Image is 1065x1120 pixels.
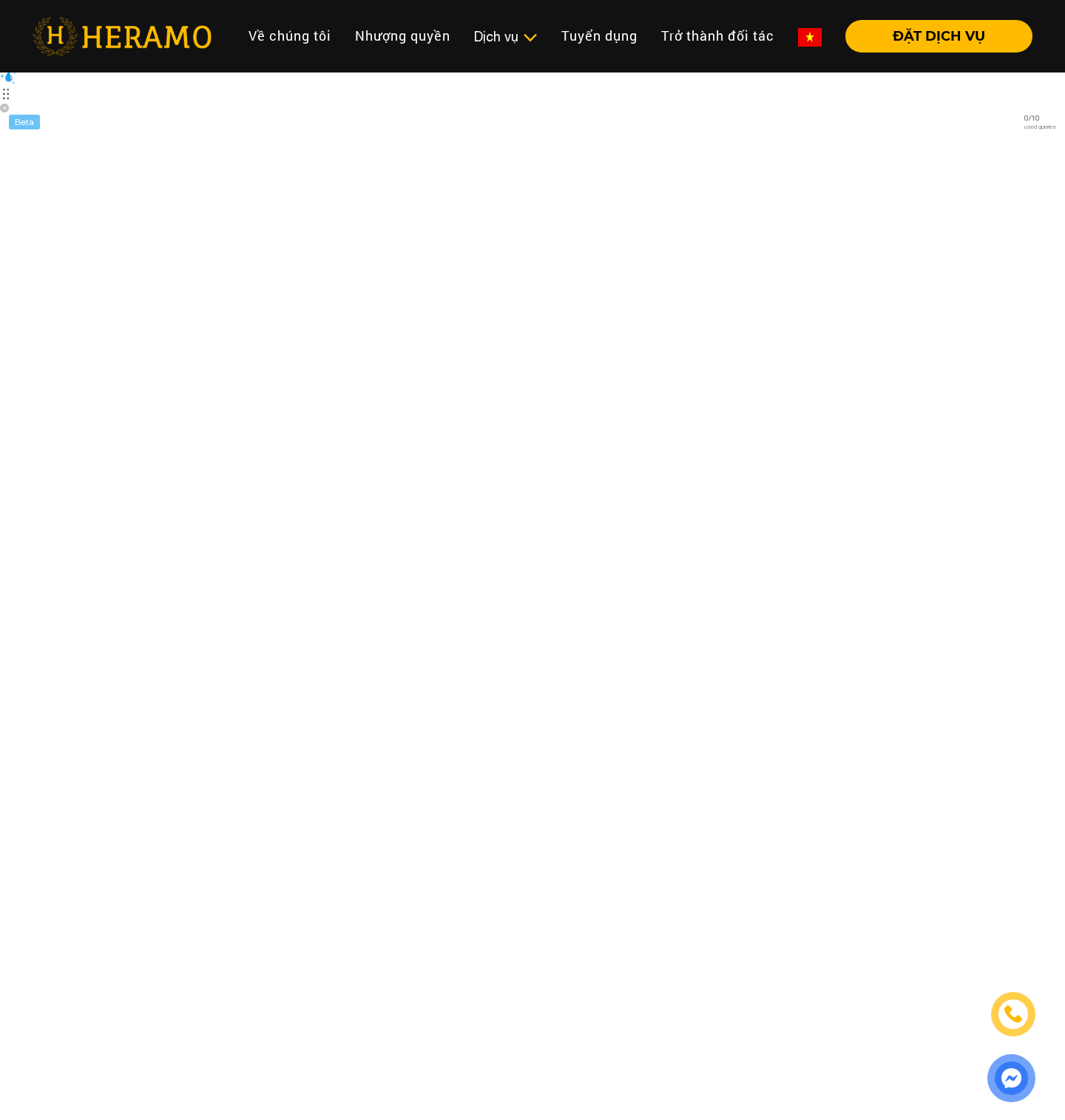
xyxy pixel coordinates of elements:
[343,20,462,52] a: Nhượng quyền
[9,115,40,129] div: Beta
[33,17,212,55] img: heramo-logo.png
[474,27,538,47] div: Dịch vụ
[649,20,786,52] a: Trở thành đối tác
[1024,113,1056,123] span: 0 / 10
[1024,123,1056,130] span: used queries
[237,20,343,52] a: Về chúng tôi
[522,30,538,45] img: subToggleIcon
[845,20,1032,53] button: ĐẶT DỊCH VỤ
[993,994,1033,1034] a: phone-icon
[834,30,1032,43] a: ĐẶT DỊCH VỤ
[550,20,649,52] a: Tuyển dụng
[1005,1006,1021,1022] img: phone-icon
[798,28,822,47] img: vn-flag.png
